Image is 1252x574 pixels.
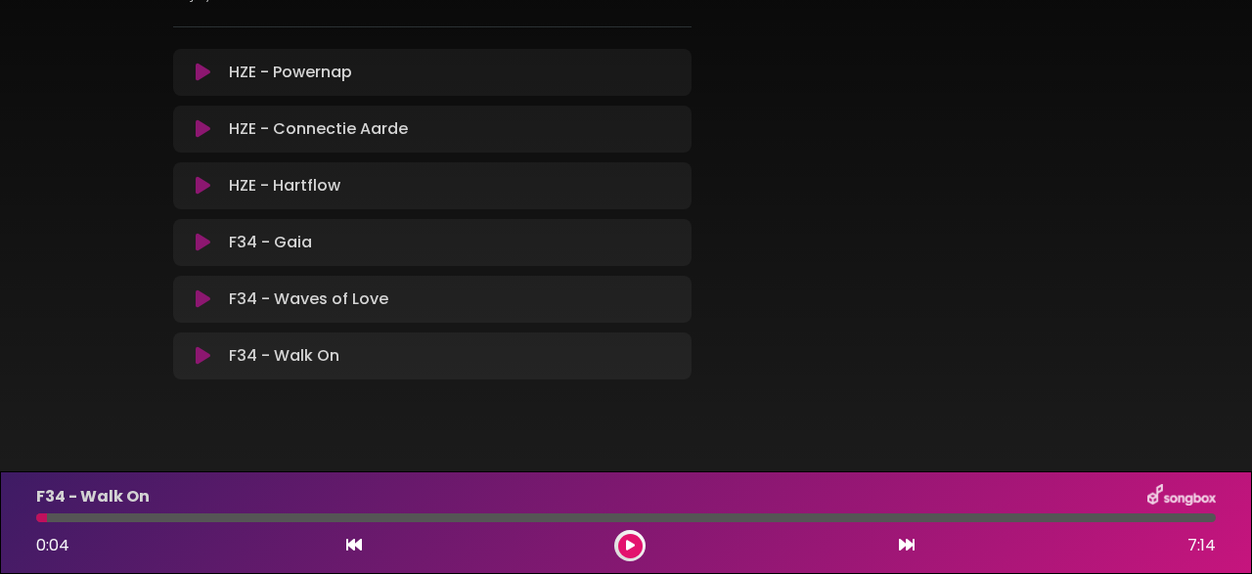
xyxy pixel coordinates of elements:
p: HZE - Connectie Aarde [229,117,408,141]
p: F34 - Waves of Love [229,287,388,311]
p: F34 - Walk On [229,344,339,368]
p: HZE - Hartflow [229,174,340,198]
p: F34 - Gaia [229,231,312,254]
p: HZE - Powernap [229,61,352,84]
